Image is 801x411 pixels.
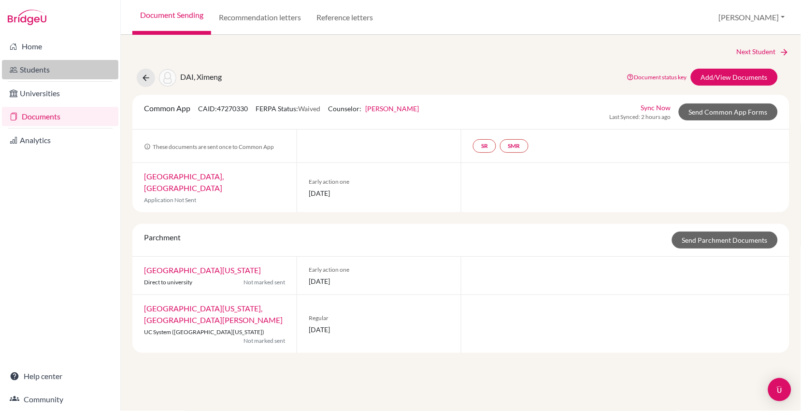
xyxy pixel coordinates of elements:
span: Early action one [309,177,449,186]
span: FERPA Status: [256,104,320,113]
span: Waived [298,104,320,113]
a: Community [2,390,118,409]
a: Add/View Documents [691,69,778,86]
span: CAID: 47270330 [198,104,248,113]
span: Last Synced: 2 hours ago [610,113,671,121]
span: Regular [309,314,449,323]
span: [DATE] [309,276,449,286]
a: Universities [2,84,118,103]
a: Analytics [2,131,118,150]
a: SR [473,139,496,153]
a: [GEOGRAPHIC_DATA][US_STATE], [GEOGRAPHIC_DATA][PERSON_NAME] [144,304,283,324]
a: Help center [2,367,118,386]
a: Sync Now [641,103,671,113]
span: Counselor: [328,104,419,113]
a: [PERSON_NAME] [365,104,419,113]
span: Not marked sent [243,278,285,287]
a: Next Student [737,46,789,57]
span: Not marked sent [243,337,285,345]
div: Open Intercom Messenger [768,378,791,401]
img: Bridge-U [8,10,46,25]
a: Students [2,60,118,79]
span: Common App [144,103,190,113]
span: Parchment [144,233,181,242]
a: SMR [500,139,529,153]
span: UC System ([GEOGRAPHIC_DATA][US_STATE]) [144,328,264,336]
a: Document status key [627,73,687,81]
a: [GEOGRAPHIC_DATA][US_STATE] [144,265,261,275]
a: Home [2,37,118,56]
span: These documents are sent once to Common App [144,143,274,150]
span: Early action one [309,265,449,274]
span: [DATE] [309,188,449,198]
span: Application Not Sent [144,196,196,204]
span: Direct to university [144,279,192,286]
a: Send Parchment Documents [672,232,778,249]
button: [PERSON_NAME] [715,8,789,27]
a: [GEOGRAPHIC_DATA], [GEOGRAPHIC_DATA] [144,172,224,192]
span: DAI, Ximeng [180,72,222,81]
a: Send Common App Forms [679,103,778,120]
span: [DATE] [309,324,449,335]
a: Documents [2,107,118,126]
